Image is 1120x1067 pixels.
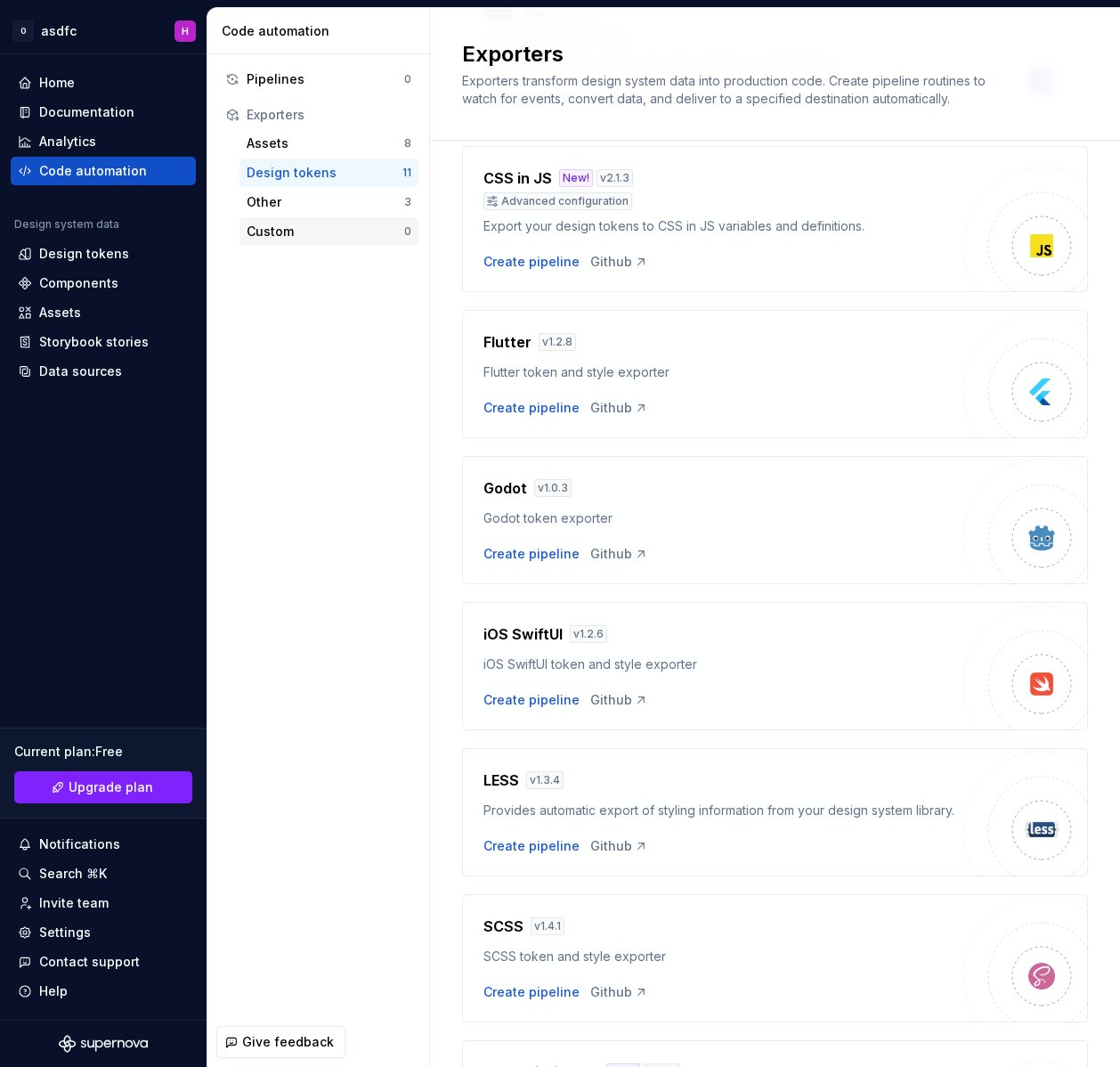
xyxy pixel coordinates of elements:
button: Assets8 [239,129,418,158]
div: 0 [404,224,411,239]
div: v 1.0.3 [534,479,572,497]
a: Github [590,253,648,271]
h2: Exporters [462,40,996,69]
button: Pipelines0 [218,65,418,94]
a: Storybook stories [11,328,196,356]
div: 3 [404,195,411,209]
div: v 1.2.6 [570,625,607,643]
div: Search ⌘K [39,865,107,883]
a: Design tokens [11,240,196,268]
div: Pipelines [247,70,404,88]
div: Home [39,74,75,92]
button: Contact support [11,948,196,976]
div: Settings [39,924,91,941]
div: H [182,24,189,38]
div: Other [247,193,404,211]
a: Other3 [239,188,418,216]
div: Design system data [14,217,119,232]
div: Invite team [39,894,109,912]
button: Notifications [11,830,196,859]
button: Create pipeline [483,253,580,271]
div: Help [39,982,68,1000]
h4: LESS [483,770,519,791]
a: Github [590,983,648,1001]
h4: CSS in JS [483,167,552,189]
a: Code automation [11,157,196,185]
div: Exporters [247,106,411,124]
div: v 1.4.1 [531,917,564,935]
div: Code automation [39,162,147,180]
div: Godot token exporter [483,509,963,527]
button: Create pipeline [483,983,580,1001]
span: Exporters transform design system data into production code. Create pipeline routines to watch fo... [462,73,989,106]
div: New! [559,169,593,187]
div: Storybook stories [39,333,149,351]
h4: Flutter [483,331,532,353]
div: O [12,20,34,42]
div: v 2.1.3 [597,169,633,187]
a: Github [590,837,648,855]
div: SCSS token and style exporter [483,948,963,965]
button: Design tokens11 [239,159,418,187]
a: Home [11,69,196,97]
div: Documentation [39,103,134,121]
button: Custom0 [239,217,418,246]
button: Help [11,977,196,1006]
a: Github [590,691,648,709]
button: Create pipeline [483,837,580,855]
a: Invite team [11,889,196,917]
button: Create pipeline [483,545,580,563]
a: Github [590,545,648,563]
div: Assets [39,304,81,322]
div: Data sources [39,362,122,380]
div: Analytics [39,133,96,151]
div: Custom [247,223,404,240]
span: Upgrade plan [69,778,153,796]
svg: Supernova Logo [59,1035,148,1053]
button: OasdfcH [4,12,203,50]
div: Flutter token and style exporter [483,363,963,381]
a: Assets [11,298,196,327]
div: Notifications [39,835,120,853]
button: Create pipeline [483,399,580,417]
div: asdfc [41,22,77,40]
div: Code automation [222,22,422,40]
a: Settings [11,918,196,947]
button: Upgrade plan [14,771,192,803]
button: Create pipeline [483,691,580,709]
div: 8 [404,136,411,151]
div: v 1.2.8 [539,333,576,351]
a: Components [11,269,196,297]
a: Data sources [11,357,196,386]
div: Export your design tokens to CSS in JS variables and definitions. [483,217,963,235]
h4: SCSS [483,916,523,937]
a: Github [590,399,648,417]
div: Contact support [39,953,140,971]
button: Search ⌘K [11,859,196,888]
button: Give feedback [216,1026,345,1058]
div: Provides automatic export of styling information from your design system library. [483,802,963,819]
h4: Godot [483,477,527,499]
div: iOS SwiftUI token and style exporter [483,656,963,673]
div: v 1.3.4 [526,771,564,789]
div: 11 [402,166,411,180]
div: Advanced configuration [483,192,632,210]
div: Assets [247,134,404,152]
